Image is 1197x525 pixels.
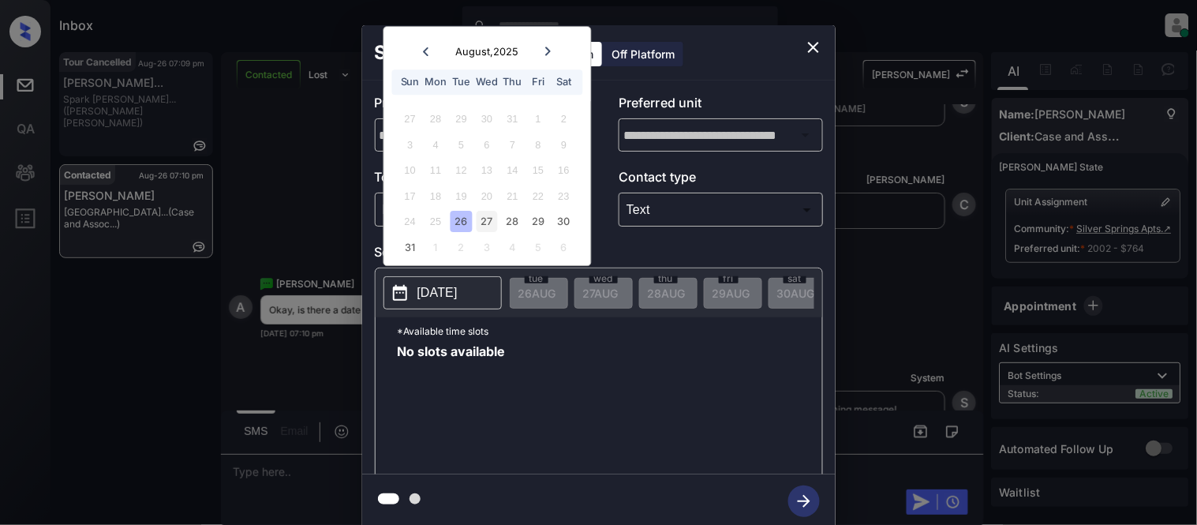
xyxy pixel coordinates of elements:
div: Not available Monday, August 25th, 2025 [425,212,447,233]
div: Not available Saturday, August 9th, 2025 [553,134,574,156]
div: Tue [451,72,472,93]
div: Choose Tuesday, August 26th, 2025 [451,212,472,233]
div: Not available Sunday, August 10th, 2025 [399,160,421,182]
div: Not available Saturday, August 23rd, 2025 [553,186,574,207]
div: Off Platform [604,42,683,66]
div: Not available Wednesday, August 6th, 2025 [477,134,498,156]
div: Mon [425,72,447,93]
div: Choose Saturday, August 30th, 2025 [553,212,574,233]
div: Not available Thursday, August 21st, 2025 [502,186,523,207]
p: Preferred community [375,93,579,118]
div: Not available Sunday, August 17th, 2025 [399,186,421,207]
h2: Schedule Tour [362,25,523,81]
div: Not available Tuesday, August 5th, 2025 [451,134,472,156]
div: Not available Sunday, August 24th, 2025 [399,212,421,233]
div: Choose Friday, August 29th, 2025 [528,212,549,233]
p: Contact type [619,167,823,193]
div: Not available Friday, August 22nd, 2025 [528,186,549,207]
div: Not available Friday, August 15th, 2025 [528,160,549,182]
div: Choose Tuesday, September 2nd, 2025 [451,237,472,258]
button: close [798,32,829,63]
div: Thu [502,72,523,93]
div: Choose Wednesday, September 3rd, 2025 [477,237,498,258]
div: Not available Sunday, August 3rd, 2025 [399,134,421,156]
div: Not available Tuesday, August 12th, 2025 [451,160,472,182]
div: Choose Sunday, August 31st, 2025 [399,237,421,258]
div: Fri [528,72,549,93]
div: Not available Wednesday, July 30th, 2025 [477,109,498,130]
div: Text [623,197,819,223]
div: Not available Monday, August 4th, 2025 [425,134,447,156]
div: Not available Thursday, August 7th, 2025 [502,134,523,156]
div: In Person [379,197,575,223]
button: [DATE] [383,276,502,309]
div: Not available Wednesday, August 20th, 2025 [477,186,498,207]
div: Not available Thursday, July 31st, 2025 [502,109,523,130]
div: Not available Wednesday, August 13th, 2025 [477,160,498,182]
p: [DATE] [417,283,458,302]
div: Not available Tuesday, July 29th, 2025 [451,109,472,130]
div: Not available Thursday, August 14th, 2025 [502,160,523,182]
div: Choose Saturday, September 6th, 2025 [553,237,574,258]
div: Wed [477,72,498,93]
div: Choose Thursday, August 28th, 2025 [502,212,523,233]
div: Not available Friday, August 8th, 2025 [528,134,549,156]
p: *Available time slots [398,317,822,345]
p: Select slot [375,242,823,268]
div: month 2025-08 [389,107,585,261]
div: Choose Wednesday, August 27th, 2025 [477,212,498,233]
p: Preferred unit [619,93,823,118]
div: Not available Monday, August 18th, 2025 [425,186,447,207]
span: No slots available [398,345,506,471]
div: Not available Saturday, August 2nd, 2025 [553,109,574,130]
div: Choose Thursday, September 4th, 2025 [502,237,523,258]
div: Not available Tuesday, August 19th, 2025 [451,186,472,207]
div: Choose Friday, September 5th, 2025 [528,237,549,258]
button: btn-next [779,481,829,522]
div: Not available Saturday, August 16th, 2025 [553,160,574,182]
p: Tour type [375,167,579,193]
div: Not available Monday, August 11th, 2025 [425,160,447,182]
div: Not available Sunday, July 27th, 2025 [399,109,421,130]
div: Not available Friday, August 1st, 2025 [528,109,549,130]
div: Choose Monday, September 1st, 2025 [425,237,447,258]
div: Not available Monday, July 28th, 2025 [425,109,447,130]
div: Sat [553,72,574,93]
div: Sun [399,72,421,93]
